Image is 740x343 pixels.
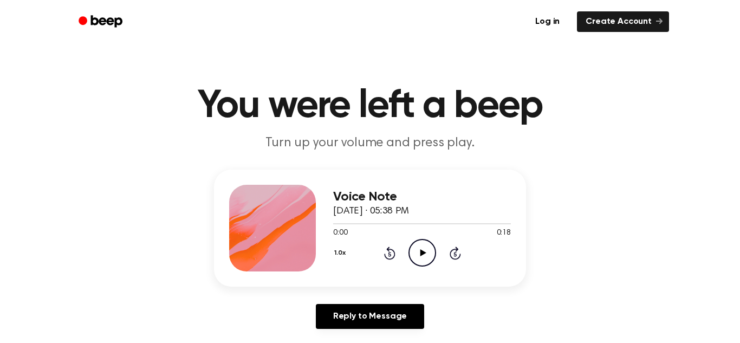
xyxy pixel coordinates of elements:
[333,190,511,204] h3: Voice Note
[316,304,424,329] a: Reply to Message
[333,244,349,262] button: 1.0x
[333,228,347,239] span: 0:00
[162,134,578,152] p: Turn up your volume and press play.
[577,11,669,32] a: Create Account
[71,11,132,33] a: Beep
[497,228,511,239] span: 0:18
[333,206,409,216] span: [DATE] · 05:38 PM
[524,9,570,34] a: Log in
[93,87,647,126] h1: You were left a beep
